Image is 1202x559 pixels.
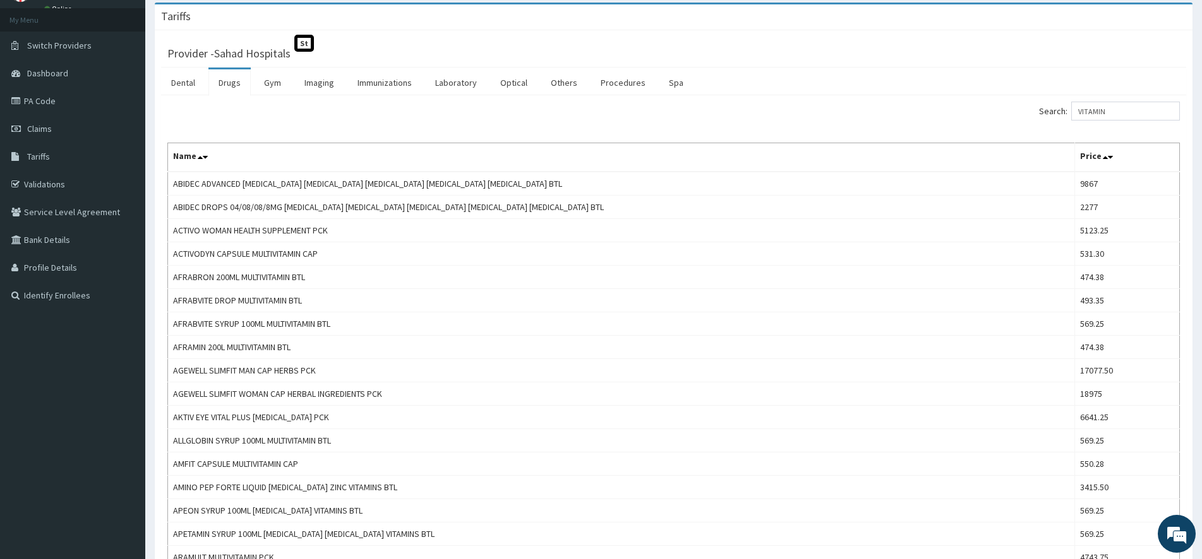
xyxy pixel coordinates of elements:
[591,69,656,96] a: Procedures
[161,11,191,22] h3: Tariffs
[1074,406,1179,429] td: 6641.25
[1074,266,1179,289] td: 474.38
[168,219,1075,242] td: ACTIVO WOMAN HEALTH SUPPLEMENT PCK
[168,429,1075,452] td: ALLGLOBIN SYRUP 100ML MULTIVITAMIN BTL
[1074,143,1179,172] th: Price
[27,68,68,79] span: Dashboard
[168,359,1075,382] td: AGEWELL SLIMFIT MAN CAP HERBS PCK
[425,69,487,96] a: Laboratory
[168,196,1075,219] td: ABIDEC DROPS 04/08/08/8MG [MEDICAL_DATA] [MEDICAL_DATA] [MEDICAL_DATA] [MEDICAL_DATA] [MEDICAL_DA...
[167,48,291,59] h3: Provider - Sahad Hospitals
[1074,522,1179,546] td: 569.25
[27,151,50,162] span: Tariffs
[1074,359,1179,382] td: 17077.50
[168,406,1075,429] td: AKTIV EYE VITAL PLUS [MEDICAL_DATA] PCK
[1074,312,1179,336] td: 569.25
[1074,429,1179,452] td: 569.25
[73,159,174,286] span: We're online!
[1074,172,1179,196] td: 9867
[44,4,75,13] a: Online
[1074,289,1179,312] td: 493.35
[66,71,212,87] div: Chat with us now
[294,69,344,96] a: Imaging
[168,452,1075,476] td: AMFIT CAPSULE MULTIVITAMIN CAP
[168,289,1075,312] td: AFRABVITE DROP MULTIVITAMIN BTL
[168,499,1075,522] td: APEON SYRUP 100ML [MEDICAL_DATA] VITAMINS BTL
[168,172,1075,196] td: ABIDEC ADVANCED [MEDICAL_DATA] [MEDICAL_DATA] [MEDICAL_DATA] [MEDICAL_DATA] [MEDICAL_DATA] BTL
[23,63,51,95] img: d_794563401_company_1708531726252_794563401
[1074,452,1179,476] td: 550.28
[168,143,1075,172] th: Name
[659,69,694,96] a: Spa
[1074,196,1179,219] td: 2277
[168,382,1075,406] td: AGEWELL SLIMFIT WOMAN CAP HERBAL INGREDIENTS PCK
[207,6,237,37] div: Minimize live chat window
[208,69,251,96] a: Drugs
[1074,382,1179,406] td: 18975
[1074,476,1179,499] td: 3415.50
[1071,102,1180,121] input: Search:
[168,312,1075,336] td: AFRABVITE SYRUP 100ML MULTIVITAMIN BTL
[168,242,1075,266] td: ACTIVODYN CAPSULE MULTIVITAMIN CAP
[347,69,422,96] a: Immunizations
[27,40,92,51] span: Switch Providers
[27,123,52,134] span: Claims
[168,476,1075,499] td: AMINO PEP FORTE LIQUID [MEDICAL_DATA] ZINC VITAMINS BTL
[1074,219,1179,242] td: 5123.25
[254,69,291,96] a: Gym
[168,522,1075,546] td: APETAMIN SYRUP 100ML [MEDICAL_DATA] [MEDICAL_DATA] VITAMINS BTL
[294,35,314,52] span: St
[1074,336,1179,359] td: 474.38
[1039,102,1180,121] label: Search:
[490,69,538,96] a: Optical
[1074,499,1179,522] td: 569.25
[1074,242,1179,266] td: 531.30
[161,69,205,96] a: Dental
[541,69,587,96] a: Others
[168,266,1075,289] td: AFRABRON 200ML MULTIVITAMIN BTL
[168,336,1075,359] td: AFRAMIN 200L MULTIVITAMIN BTL
[6,344,241,389] textarea: Type your message and hit 'Enter'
